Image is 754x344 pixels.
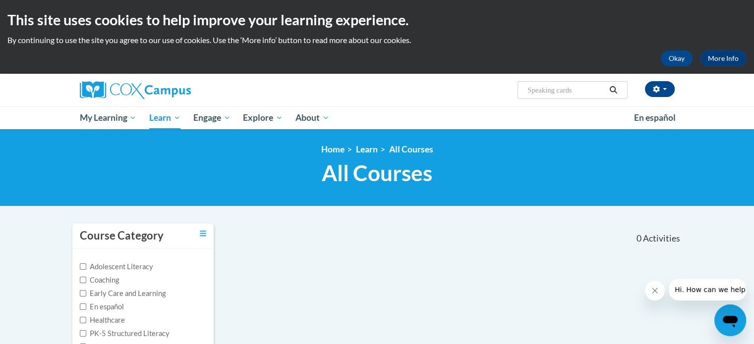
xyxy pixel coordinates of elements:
input: Checkbox for Options [80,330,86,337]
label: Adolescent Literacy [80,261,153,272]
a: All Courses [389,144,433,154]
h3: Course Category [80,228,164,244]
h2: This site uses cookies to help improve your learning experience. [7,10,747,30]
a: More Info [700,50,747,66]
input: Checkbox for Options [80,263,86,270]
a: Home [321,144,345,154]
input: Search Courses [526,84,606,96]
span: Engage [193,112,231,124]
iframe: Button to launch messaging window [714,304,746,336]
input: Checkbox for Options [80,277,86,283]
a: About [289,106,336,129]
span: My Learning [79,112,136,124]
a: Learn [143,106,187,129]
a: Toggle collapse [200,228,206,239]
input: Checkbox for Options [80,303,86,310]
a: En español [628,107,682,128]
span: About [295,112,329,124]
button: Search [606,84,621,96]
span: Hi. How can we help? [6,7,80,15]
label: Early Care and Learning [80,288,166,299]
a: Explore [236,106,289,129]
span: All Courses [322,160,432,186]
label: Healthcare [80,315,125,326]
label: PK-5 Structured Literacy [80,328,170,339]
span: Activities [643,233,680,244]
span: 0 [636,233,641,244]
button: Okay [661,50,693,66]
iframe: Message from company [669,279,746,300]
a: Learn [356,144,378,154]
a: Cox Campus [80,81,268,99]
img: Cox Campus [80,81,191,99]
a: My Learning [73,106,143,129]
button: Account Settings [645,81,675,97]
input: Checkbox for Options [80,290,86,296]
span: Learn [149,112,180,124]
div: Main menu [65,106,690,129]
input: Checkbox for Options [80,317,86,323]
iframe: Close message [645,281,665,300]
span: En español [634,112,676,123]
p: By continuing to use the site you agree to our use of cookies. Use the ‘More info’ button to read... [7,35,747,46]
a: Engage [187,106,237,129]
label: Coaching [80,275,119,286]
label: En español [80,301,124,312]
span: Explore [243,112,283,124]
